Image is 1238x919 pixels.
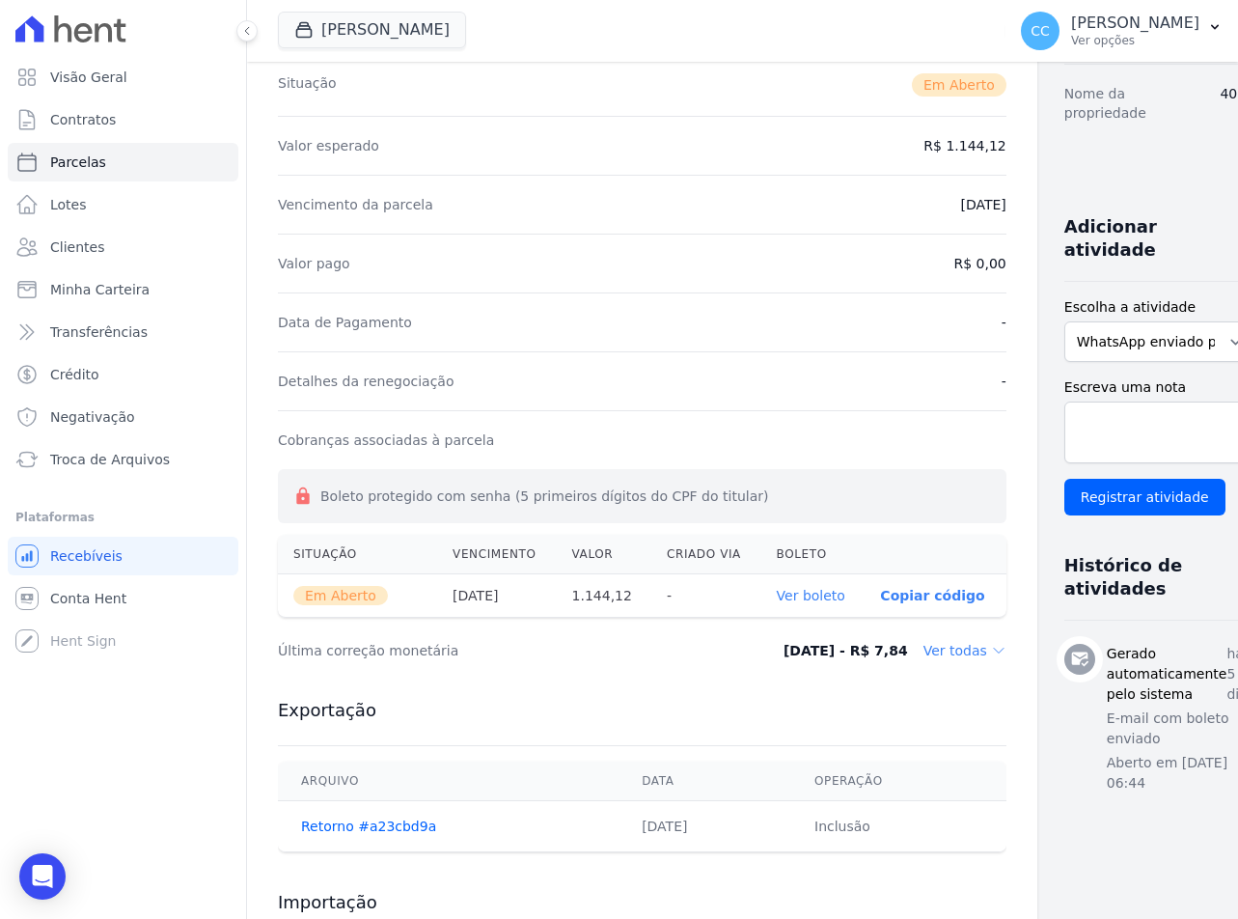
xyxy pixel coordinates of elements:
[278,313,412,332] dt: Data de Pagamento
[278,431,494,450] dt: Cobranças associadas à parcela
[278,195,433,214] dt: Vencimento da parcela
[791,801,1006,852] td: Inclusão
[8,228,238,266] a: Clientes
[8,58,238,97] a: Visão Geral
[8,398,238,436] a: Negativação
[320,488,768,504] span: Boleto protegido com senha (5 primeiros dígitos do CPF do titular)
[557,574,651,618] th: 1.144,12
[619,801,791,852] td: [DATE]
[1064,479,1225,515] input: Registrar atividade
[50,280,150,299] span: Minha Carteira
[50,450,170,469] span: Troca de Arquivos
[1071,33,1199,48] p: Ver opções
[437,574,556,618] th: [DATE]
[50,153,106,172] span: Parcelas
[8,185,238,224] a: Lotes
[50,407,135,427] span: Negativação
[651,535,761,574] th: Criado via
[557,535,651,574] th: Valor
[1002,372,1006,391] dd: -
[278,254,350,273] dt: Valor pago
[278,372,454,391] dt: Detalhes da renegociação
[880,588,984,603] button: Copiar código
[619,762,791,801] th: Data
[293,586,388,605] span: Em Aberto
[8,440,238,479] a: Troca de Arquivos
[50,546,123,566] span: Recebíveis
[50,322,148,342] span: Transferências
[960,195,1005,214] dd: [DATE]
[301,819,436,834] a: Retorno #a23cbd9a
[278,699,1006,722] h3: Exportação
[50,237,104,257] span: Clientes
[15,506,231,529] div: Plataformas
[923,136,1005,155] dd: R$ 1.144,12
[1002,313,1006,332] dd: -
[791,762,1006,801] th: Operação
[8,579,238,618] a: Conta Hent
[8,143,238,181] a: Parcelas
[50,195,87,214] span: Lotes
[923,641,1006,660] dd: Ver todas
[19,853,66,900] div: Open Intercom Messenger
[278,891,1006,914] h3: Importação
[777,588,845,603] a: Ver boleto
[8,100,238,139] a: Contratos
[278,535,437,574] th: Situação
[278,73,337,97] dt: Situação
[784,641,908,660] dd: [DATE] - R$ 7,84
[278,12,466,48] button: [PERSON_NAME]
[954,254,1006,273] dd: R$ 0,00
[8,313,238,351] a: Transferências
[1107,644,1227,705] h3: Gerado automaticamente pelo sistema
[1064,84,1205,123] dt: Nome da propriedade
[8,355,238,394] a: Crédito
[50,589,126,608] span: Conta Hent
[50,68,127,87] span: Visão Geral
[651,574,761,618] th: -
[1071,14,1199,33] p: [PERSON_NAME]
[50,365,99,384] span: Crédito
[8,270,238,309] a: Minha Carteira
[1031,24,1050,38] span: CC
[1005,4,1238,58] button: CC [PERSON_NAME] Ver opções
[437,535,556,574] th: Vencimento
[8,537,238,575] a: Recebíveis
[278,136,379,155] dt: Valor esperado
[50,110,116,129] span: Contratos
[278,762,619,801] th: Arquivo
[761,535,866,574] th: Boleto
[278,641,708,660] dt: Última correção monetária
[912,73,1006,97] span: Em Aberto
